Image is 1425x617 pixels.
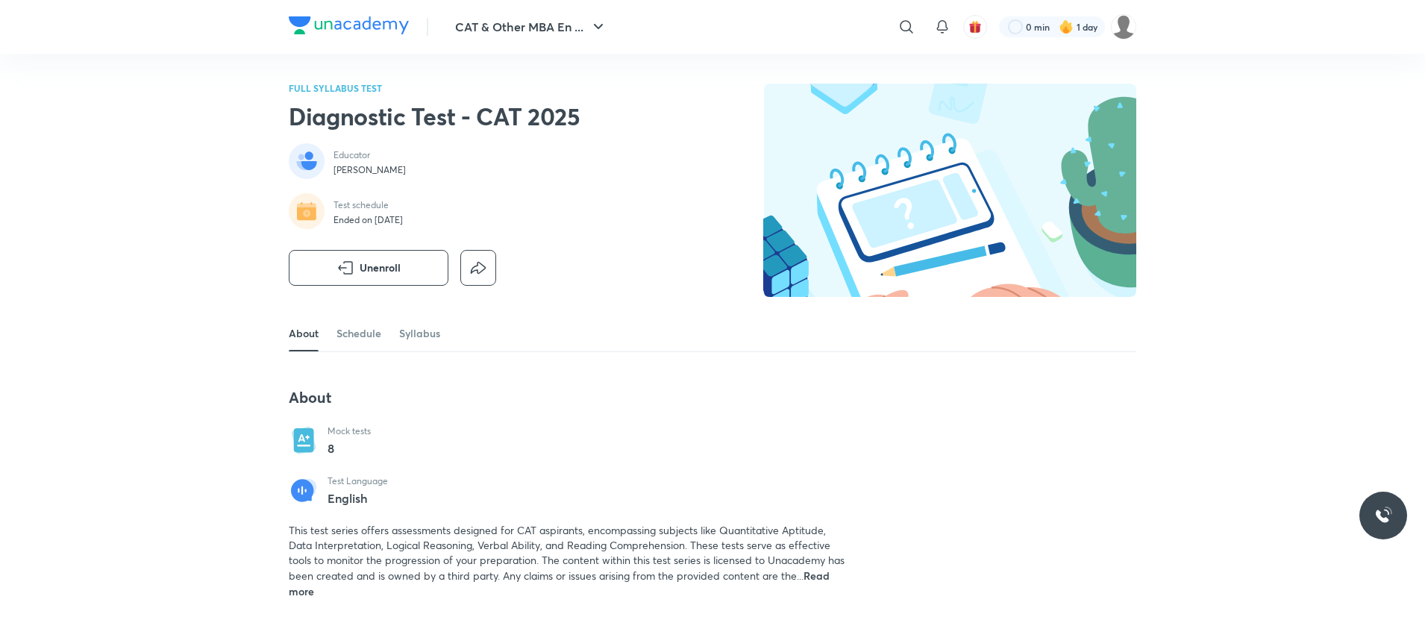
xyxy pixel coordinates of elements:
[289,316,319,351] a: About
[963,15,987,39] button: avatar
[333,214,403,226] p: Ended on [DATE]
[333,149,406,161] p: Educator
[333,199,403,211] p: Test schedule
[289,569,830,598] span: Read more
[968,20,982,34] img: avatar
[328,439,371,457] p: 8
[333,164,406,176] p: [PERSON_NAME]
[289,250,448,286] button: Unenroll
[360,260,401,275] span: Unenroll
[289,523,845,583] span: This test series offers assessments designed for CAT aspirants, encompassing subjects like Quanti...
[289,16,409,34] img: Company Logo
[328,475,388,487] p: Test Language
[399,316,440,351] a: Syllabus
[328,425,371,437] p: Mock tests
[328,492,388,505] p: English
[289,388,850,407] h4: About
[289,101,580,131] h2: Diagnostic Test - CAT 2025
[446,12,616,42] button: CAT & Other MBA En ...
[336,316,381,351] a: Schedule
[289,16,409,38] a: Company Logo
[1374,507,1392,524] img: ttu
[1111,14,1136,40] img: Nilesh
[1059,19,1074,34] img: streak
[289,84,580,93] p: FULL SYLLABUS TEST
